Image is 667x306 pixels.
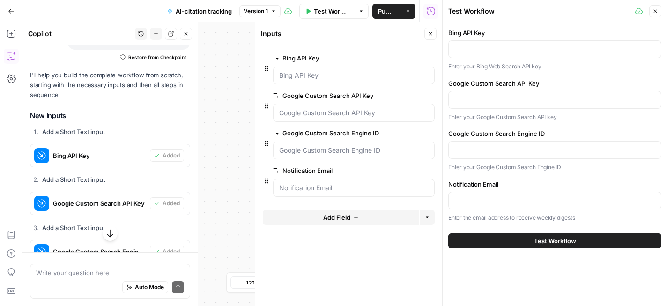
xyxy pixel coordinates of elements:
input: Notification Email [279,183,429,193]
span: AI-citation tracking [176,7,232,16]
input: Bing API Key [279,71,429,80]
span: Publish [378,7,394,16]
p: Enter your Bing Web Search API key [448,62,661,71]
p: Enter the email address to receive weekly digests [448,213,661,223]
button: Test Workflow [448,233,661,248]
strong: Add a Short Text input [42,128,105,135]
button: Restore from Checkpoint [117,52,190,63]
strong: Add a Short Text input [42,176,105,183]
span: Bing API Key [53,151,146,160]
span: Google Custom Search Engine ID [53,247,146,256]
span: 120% [246,279,259,286]
label: Google Custom Search API Key [448,79,661,88]
span: Added [163,151,180,160]
button: Add Field [263,210,419,225]
button: Added [150,149,184,162]
button: Test Workflow [299,4,354,19]
p: Enter your Google Custom Search Engine ID [448,163,661,172]
p: I'll help you build the complete workflow from scratch, starting with the necessary inputs and th... [30,70,190,100]
span: Add Field [323,213,350,222]
label: Notification Email [273,166,382,175]
span: Version 1 [244,7,268,15]
span: Google Custom Search API Key [53,199,146,208]
label: Google Custom Search Engine ID [273,128,382,138]
button: Publish [372,4,400,19]
span: Test Workflow [314,7,348,16]
button: Auto Mode [122,281,168,293]
input: Google Custom Search Engine ID [279,146,429,155]
span: Added [163,247,180,256]
p: Enter your Google Custom Search API key [448,112,661,122]
label: Notification Email [448,179,661,189]
label: Google Custom Search Engine ID [448,129,661,138]
h3: New Inputs [30,110,190,122]
span: Added [163,199,180,208]
label: Bing API Key [448,28,661,37]
span: Auto Mode [135,283,164,291]
label: Google Custom Search API Key [273,91,382,100]
strong: Add a Short Text input [42,224,105,231]
input: Google Custom Search API Key [279,108,429,118]
span: Restore from Checkpoint [128,53,186,61]
span: Test Workflow [534,236,576,246]
div: Copilot [28,29,132,38]
button: Version 1 [239,5,281,17]
button: Added [150,197,184,209]
label: Bing API Key [273,53,382,63]
div: Inputs [261,29,422,38]
button: AI-citation tracking [162,4,237,19]
button: Added [150,246,184,258]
